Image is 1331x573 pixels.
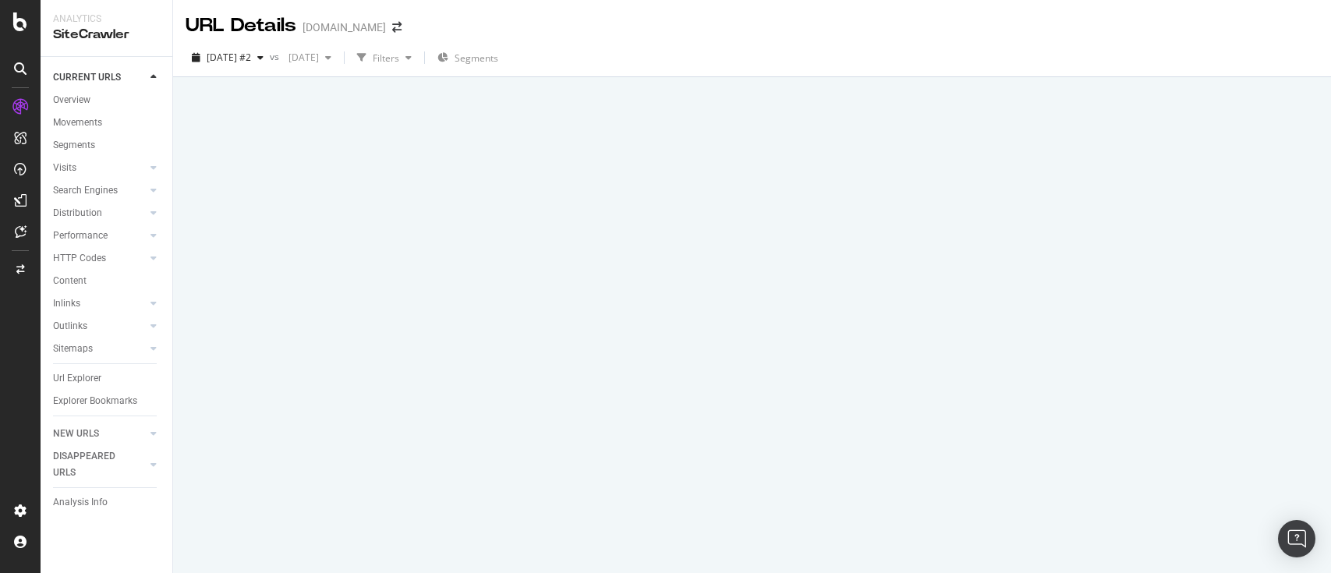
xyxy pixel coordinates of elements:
div: Explorer Bookmarks [53,393,137,409]
div: Content [53,273,87,289]
a: NEW URLS [53,426,146,442]
button: [DATE] #2 [186,45,270,70]
div: Performance [53,228,108,244]
a: Performance [53,228,146,244]
a: Overview [53,92,161,108]
a: Movements [53,115,161,131]
span: 2025 Sep. 15th #2 [207,51,251,64]
div: Analytics [53,12,160,26]
a: Inlinks [53,295,146,312]
a: Url Explorer [53,370,161,387]
div: SiteCrawler [53,26,160,44]
span: Segments [455,51,498,65]
button: Filters [351,45,418,70]
div: Outlinks [53,318,87,334]
a: HTTP Codes [53,250,146,267]
div: Analysis Info [53,494,108,511]
a: Search Engines [53,182,146,199]
div: [DOMAIN_NAME] [303,19,386,35]
div: Open Intercom Messenger [1278,520,1315,557]
div: Url Explorer [53,370,101,387]
div: Visits [53,160,76,176]
div: HTTP Codes [53,250,106,267]
div: URL Details [186,12,296,39]
button: Segments [431,45,504,70]
div: CURRENT URLS [53,69,121,86]
a: Content [53,273,161,289]
button: [DATE] [282,45,338,70]
a: CURRENT URLS [53,69,146,86]
div: DISAPPEARED URLS [53,448,132,481]
div: Segments [53,137,95,154]
a: Explorer Bookmarks [53,393,161,409]
div: Distribution [53,205,102,221]
span: vs [270,50,282,63]
a: Sitemaps [53,341,146,357]
div: arrow-right-arrow-left [392,22,402,33]
span: 2025 Mar. 9th [282,51,319,64]
div: Filters [373,51,399,65]
a: Visits [53,160,146,176]
div: Overview [53,92,90,108]
a: Analysis Info [53,494,161,511]
div: NEW URLS [53,426,99,442]
a: Segments [53,137,161,154]
a: DISAPPEARED URLS [53,448,146,481]
div: Movements [53,115,102,131]
div: Sitemaps [53,341,93,357]
div: Search Engines [53,182,118,199]
div: Inlinks [53,295,80,312]
a: Outlinks [53,318,146,334]
a: Distribution [53,205,146,221]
